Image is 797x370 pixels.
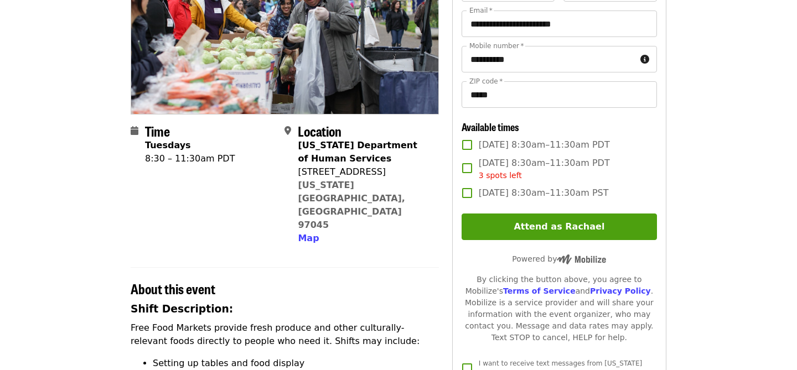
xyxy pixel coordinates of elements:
button: Attend as Rachael [462,213,657,240]
label: Email [469,7,493,14]
i: calendar icon [131,126,138,136]
div: 8:30 – 11:30am PDT [145,152,235,165]
input: Email [462,11,657,37]
i: map-marker-alt icon [284,126,291,136]
span: About this event [131,279,215,298]
span: Map [298,233,319,243]
a: Terms of Service [503,286,576,295]
a: Privacy Policy [590,286,651,295]
span: 3 spots left [479,171,522,180]
input: Mobile number [462,46,636,72]
input: ZIP code [462,81,657,108]
span: [DATE] 8:30am–11:30am PDT [479,157,610,181]
i: circle-info icon [640,54,649,65]
span: [DATE] 8:30am–11:30am PST [479,186,609,200]
span: Location [298,121,341,140]
div: By clicking the button above, you agree to Mobilize's and . Mobilize is a service provider and wi... [462,274,657,343]
strong: [US_STATE] Department of Human Services [298,140,417,164]
li: Setting up tables and food display [153,357,439,370]
span: [DATE] 8:30am–11:30am PDT [479,138,610,152]
label: Mobile number [469,43,524,49]
div: [STREET_ADDRESS] [298,165,429,179]
span: Time [145,121,170,140]
label: ZIP code [469,78,503,85]
a: [US_STATE][GEOGRAPHIC_DATA], [GEOGRAPHIC_DATA] 97045 [298,180,405,230]
h3: Shift Description: [131,301,439,317]
span: Powered by [512,254,606,263]
img: Powered by Mobilize [557,254,606,264]
span: Available times [462,119,519,134]
strong: Tuesdays [145,140,191,150]
button: Map [298,232,319,245]
p: Free Food Markets provide fresh produce and other culturally-relevant foods directly to people wh... [131,321,439,348]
